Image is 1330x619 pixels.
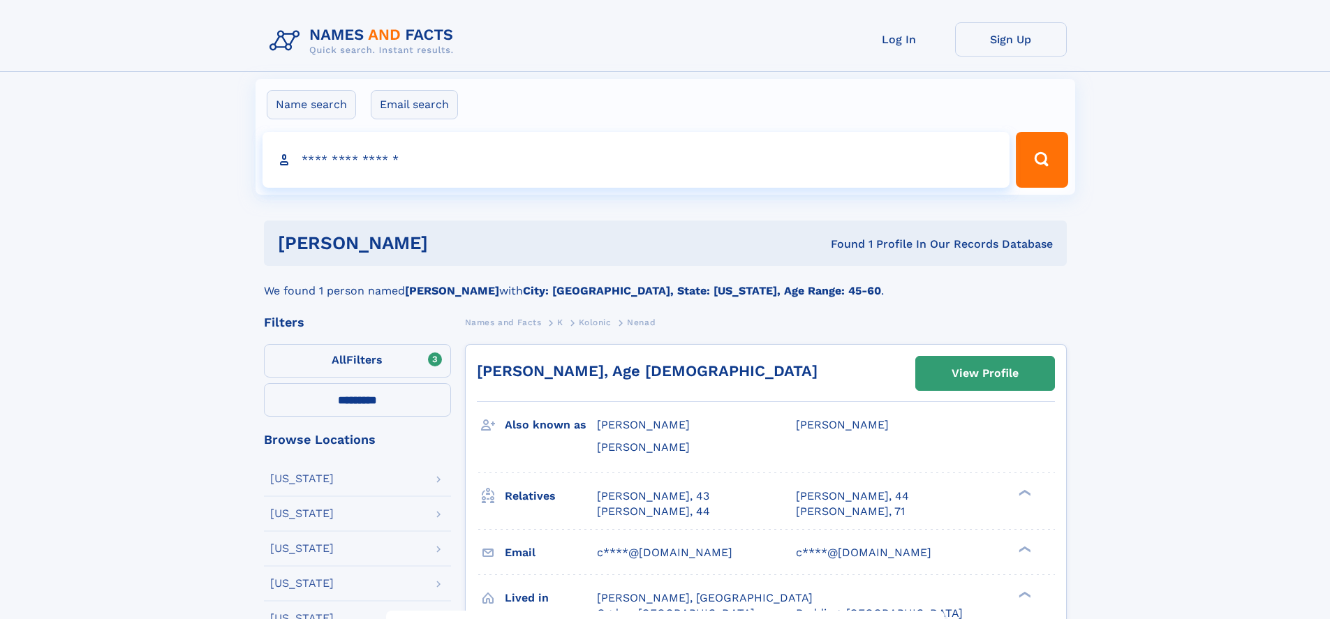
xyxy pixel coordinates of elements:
[505,541,597,565] h3: Email
[264,266,1067,299] div: We found 1 person named with .
[477,362,818,380] a: [PERSON_NAME], Age [DEMOGRAPHIC_DATA]
[278,234,630,252] h1: [PERSON_NAME]
[264,316,451,329] div: Filters
[270,578,334,589] div: [US_STATE]
[597,440,690,454] span: [PERSON_NAME]
[597,418,690,431] span: [PERSON_NAME]
[557,313,563,331] a: K
[629,237,1053,252] div: Found 1 Profile In Our Records Database
[1015,488,1032,497] div: ❯
[952,357,1019,389] div: View Profile
[627,318,656,327] span: Nenad
[264,22,465,60] img: Logo Names and Facts
[557,318,563,327] span: K
[505,484,597,508] h3: Relatives
[264,344,451,378] label: Filters
[796,418,889,431] span: [PERSON_NAME]
[263,132,1010,188] input: search input
[1016,132,1067,188] button: Search Button
[264,433,451,446] div: Browse Locations
[270,473,334,484] div: [US_STATE]
[597,489,709,504] a: [PERSON_NAME], 43
[955,22,1067,57] a: Sign Up
[523,284,881,297] b: City: [GEOGRAPHIC_DATA], State: [US_STATE], Age Range: 45-60
[796,489,909,504] a: [PERSON_NAME], 44
[579,318,611,327] span: Kolonic
[843,22,955,57] a: Log In
[597,591,813,604] span: [PERSON_NAME], [GEOGRAPHIC_DATA]
[267,90,356,119] label: Name search
[405,284,499,297] b: [PERSON_NAME]
[1015,544,1032,553] div: ❯
[270,543,334,554] div: [US_STATE]
[796,504,905,519] a: [PERSON_NAME], 71
[505,413,597,437] h3: Also known as
[579,313,611,331] a: Kolonic
[916,357,1054,390] a: View Profile
[332,353,346,366] span: All
[270,508,334,519] div: [US_STATE]
[505,586,597,610] h3: Lived in
[371,90,458,119] label: Email search
[597,504,710,519] a: [PERSON_NAME], 44
[1015,590,1032,599] div: ❯
[465,313,542,331] a: Names and Facts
